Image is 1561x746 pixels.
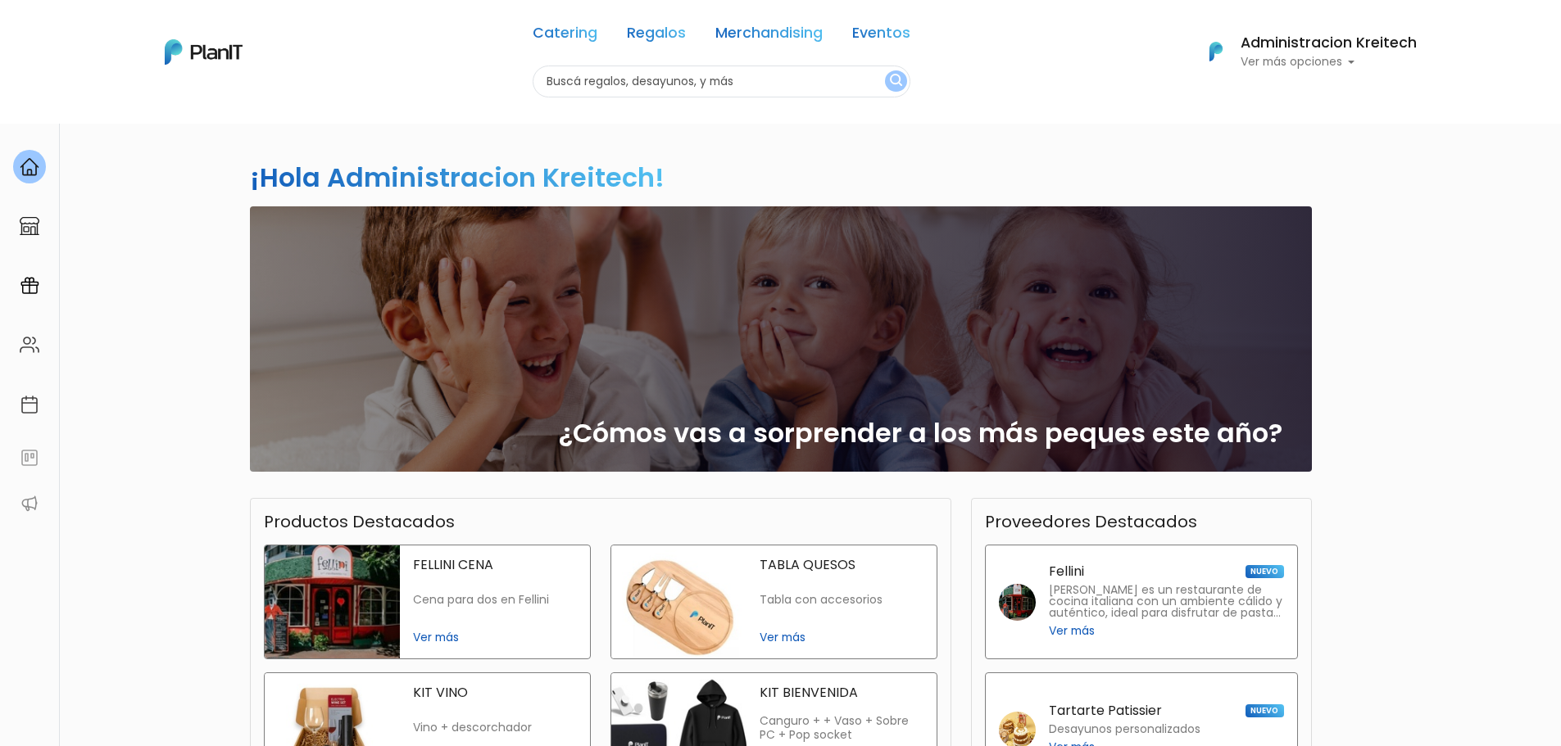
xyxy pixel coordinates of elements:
button: PlanIt Logo Administracion Kreitech Ver más opciones [1188,30,1417,73]
img: marketplace-4ceaa7011d94191e9ded77b95e3339b90024bf715f7c57f8cf31f2d8c509eaba.svg [20,216,39,236]
p: Cena para dos en Fellini [413,593,577,607]
a: Regalos [627,26,686,46]
p: Tabla con accesorios [760,593,923,607]
input: Buscá regalos, desayunos, y más [533,66,910,97]
img: partners-52edf745621dab592f3b2c58e3bca9d71375a7ef29c3b500c9f145b62cc070d4.svg [20,494,39,513]
img: PlanIt Logo [1198,34,1234,70]
p: Ver más opciones [1241,57,1417,68]
span: Ver más [760,629,923,646]
p: KIT BIENVENIDA [760,686,923,699]
h3: Proveedores Destacados [985,512,1197,531]
p: Desayunos personalizados [1049,724,1200,735]
img: search_button-432b6d5273f82d61273b3651a40e1bd1b912527efae98b1b7a1b2c0702e16a8d.svg [890,74,902,89]
p: Canguro + + Vaso + Sobre PC + Pop socket [760,714,923,743]
a: Eventos [852,26,910,46]
img: feedback-78b5a0c8f98aac82b08bfc38622c3050aee476f2c9584af64705fc4e61158814.svg [20,448,39,468]
img: campaigns-02234683943229c281be62815700db0a1741e53638e28bf9629b52c665b00959.svg [20,276,39,296]
p: KIT VINO [413,686,577,699]
p: Fellini [1049,565,1084,578]
span: Ver más [413,629,577,646]
h2: ¿Cómos vas a sorprender a los más peques este año? [559,418,1282,449]
img: fellini [999,584,1036,621]
span: Ver más [1049,622,1095,640]
span: NUEVO [1246,565,1283,578]
img: calendar-87d922413cdce8b2cf7b7f5f62616a5cf9e4887200fb71536465627b3292af00.svg [20,395,39,414]
p: Vino + descorchador [413,721,577,735]
p: TABLA QUESOS [760,558,923,572]
h2: ¡Hola Administracion Kreitech! [250,159,665,196]
h6: Administracion Kreitech [1241,36,1417,51]
a: Fellini NUEVO [PERSON_NAME] es un restaurante de cocina italiana con un ambiente cálido y auténti... [985,545,1298,659]
p: FELLINI CENA [413,558,577,572]
h3: Productos Destacados [264,512,455,531]
img: PlanIt Logo [165,39,243,65]
span: NUEVO [1246,704,1283,717]
p: Tartarte Patissier [1049,704,1162,717]
img: fellini cena [265,545,400,658]
a: tabla quesos TABLA QUESOS Tabla con accesorios Ver más [610,545,937,659]
a: Merchandising [715,26,823,46]
p: [PERSON_NAME] es un restaurante de cocina italiana con un ambiente cálido y auténtico, ideal para... [1049,585,1284,619]
img: tabla quesos [611,545,746,658]
a: fellini cena FELLINI CENA Cena para dos en Fellini Ver más [264,545,591,659]
a: Catering [533,26,597,46]
img: home-e721727adea9d79c4d83392d1f703f7f8bce08238fde08b1acbfd93340b81755.svg [20,157,39,177]
img: people-662611757002400ad9ed0e3c099ab2801c6687ba6c219adb57efc949bc21e19d.svg [20,335,39,355]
